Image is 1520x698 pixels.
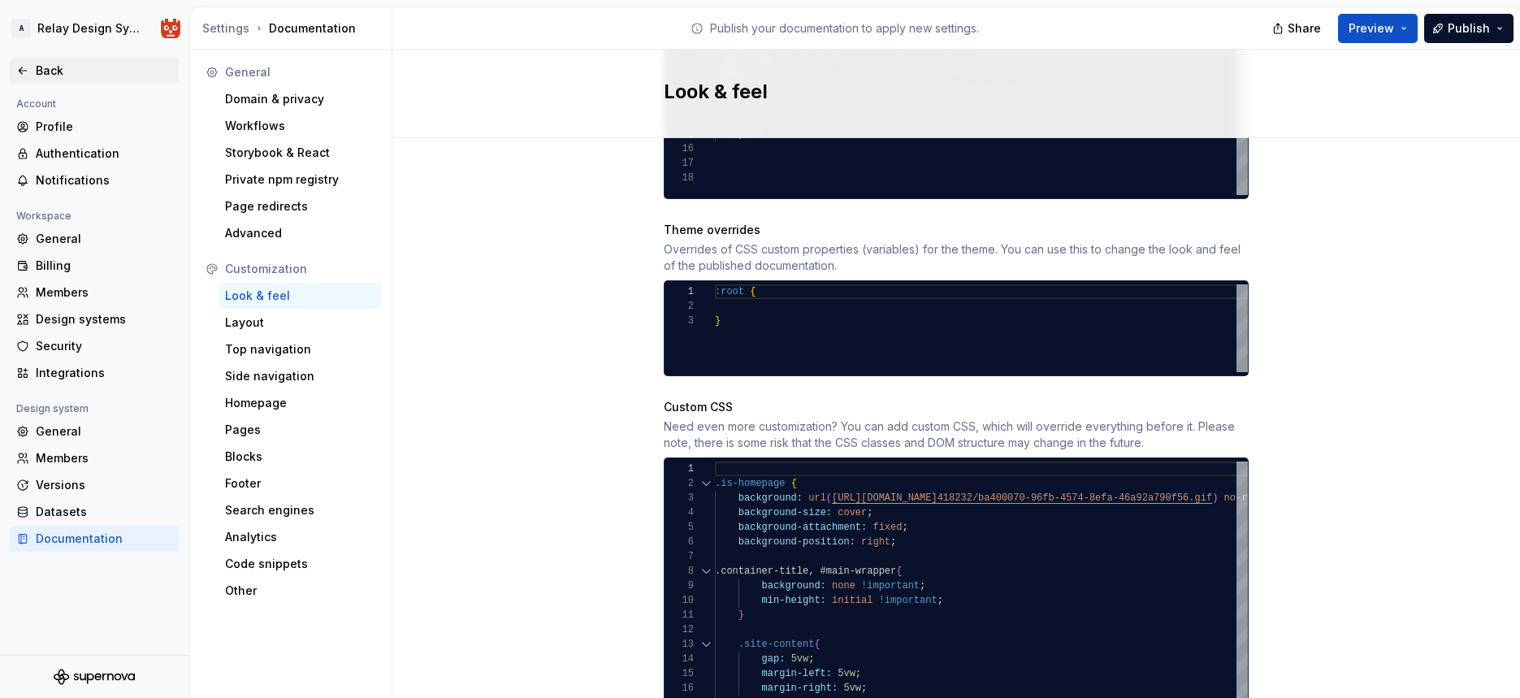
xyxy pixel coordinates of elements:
div: Advanced [225,225,375,241]
span: { [750,286,756,297]
div: 16 [665,681,694,696]
a: Members [10,280,179,306]
span: background: [762,580,826,592]
div: Blocks [225,449,375,465]
span: 418232/ba400070-96fb-4574-8efa-46a92a790f56.gif [938,492,1212,504]
a: Documentation [10,526,179,552]
span: cover [838,507,867,518]
span: gap: [762,653,786,665]
div: 15 [665,666,694,681]
a: Code snippets [219,551,382,577]
span: margin-right: [762,683,838,694]
div: Pages [225,422,375,438]
div: Workspace [10,206,78,226]
div: Need even more customization? You can add custom CSS, which will override everything before it. P... [664,418,1249,451]
div: 17 [665,156,694,171]
div: Custom CSS [664,399,1249,415]
a: Billing [10,253,179,279]
span: { [791,478,797,489]
a: Workflows [219,113,382,139]
div: 2 [665,299,694,314]
div: 14 [665,652,694,666]
a: Profile [10,114,179,140]
span: ; [902,522,907,533]
div: 4 [665,505,694,520]
img: Heath [161,19,180,38]
a: Page redirects [219,193,382,219]
span: [URL][DOMAIN_NAME] [832,492,938,504]
span: Share [1288,20,1321,37]
a: Security [10,333,179,359]
div: Integrations [36,365,172,381]
span: background-size: [738,507,832,518]
a: Layout [219,310,382,336]
span: ; [890,536,896,548]
span: { [896,566,902,577]
div: 9 [665,579,694,593]
span: 5vw [843,683,861,694]
div: Private npm registry [225,171,375,188]
div: Look & feel [225,288,375,304]
span: url [808,492,826,504]
span: none [832,580,855,592]
span: background-position: [738,536,855,548]
div: Members [36,450,172,466]
span: background: [738,492,803,504]
div: 12 [665,622,694,637]
div: Back [36,63,172,79]
div: 11 [665,608,694,622]
div: Documentation [202,20,385,37]
a: Supernova Logo [54,669,135,685]
a: Versions [10,472,179,498]
a: Domain & privacy [219,86,382,112]
div: General [225,64,375,80]
div: Analytics [225,529,375,545]
div: Datasets [36,504,172,520]
div: Versions [36,477,172,493]
span: !important [879,595,938,606]
a: Footer [219,470,382,496]
span: Preview [1349,20,1394,37]
span: fixed [873,522,902,533]
button: Share [1264,14,1332,43]
div: Customization [225,261,375,277]
span: .site-content [738,639,815,650]
div: 10 [665,593,694,608]
div: A [11,19,31,38]
span: 5vw [838,668,855,679]
div: 7 [665,549,694,564]
a: General [10,226,179,252]
span: ; [861,683,867,694]
div: Code snippets [225,556,375,572]
a: Notifications [10,167,179,193]
a: Blocks [219,444,382,470]
span: .is-homepage [715,478,785,489]
div: 18 [665,171,694,185]
div: Notifications [36,172,172,189]
div: Layout [225,314,375,331]
p: Publish your documentation to apply new settings. [710,20,979,37]
a: Pages [219,417,382,443]
a: Storybook & React [219,140,382,166]
a: Design systems [10,306,179,332]
div: Theme overrides [664,222,1249,238]
div: Side navigation [225,368,375,384]
div: 1 [665,462,694,476]
div: Billing [36,258,172,274]
span: margin-left: [762,668,832,679]
span: !important [861,580,920,592]
span: no-repeat [1224,492,1277,504]
button: Settings [202,20,249,37]
span: ; [920,580,925,592]
span: ) [1212,492,1218,504]
div: 3 [665,314,694,328]
a: Datasets [10,499,179,525]
div: Domain & privacy [225,91,375,107]
div: Account [10,94,63,114]
span: background-attachment: [738,522,867,533]
div: 2 [665,476,694,491]
a: Search engines [219,497,382,523]
a: Side navigation [219,363,382,389]
h2: Look & feel [664,79,1229,105]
